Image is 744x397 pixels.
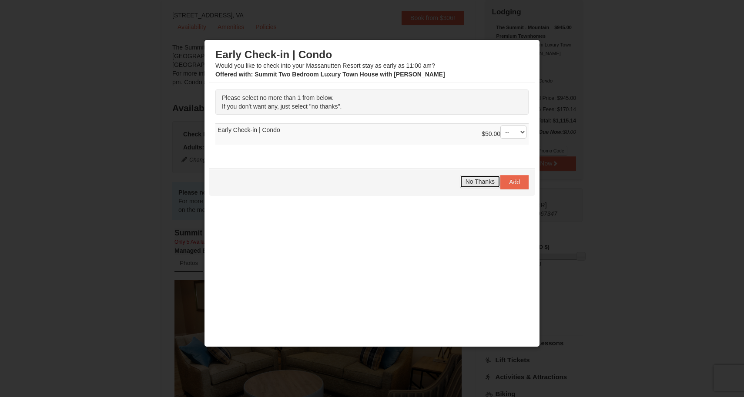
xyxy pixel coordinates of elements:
span: Please select no more than 1 from below. [222,94,334,101]
div: $50.00 [482,126,526,143]
button: No Thanks [460,175,500,188]
button: Add [500,175,529,189]
div: Would you like to check into your Massanutten Resort stay as early as 11:00 am? [215,48,529,79]
span: Add [509,179,520,185]
span: Offered with [215,71,251,78]
h3: Early Check-in | Condo [215,48,529,61]
span: If you don't want any, just select "no thanks". [222,103,342,110]
td: Early Check-in | Condo [215,124,529,145]
strong: : Summit Two Bedroom Luxury Town House with [PERSON_NAME] [215,71,445,78]
span: No Thanks [466,178,495,185]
